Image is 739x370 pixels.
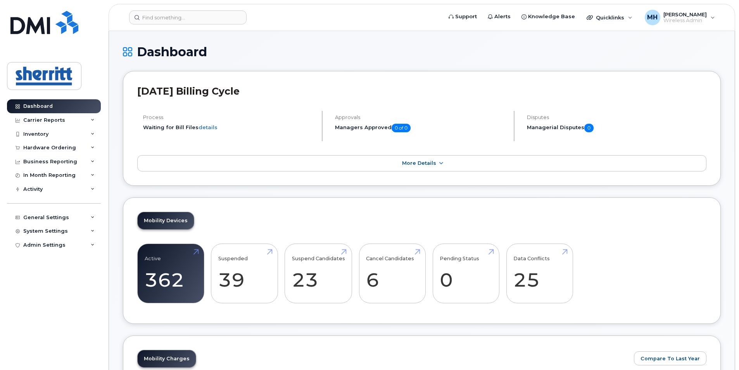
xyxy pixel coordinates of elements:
[137,85,706,97] h2: [DATE] Billing Cycle
[335,114,507,120] h4: Approvals
[335,124,507,132] h5: Managers Approved
[292,248,345,299] a: Suspend Candidates 23
[584,124,594,132] span: 0
[513,248,566,299] a: Data Conflicts 25
[123,45,721,59] h1: Dashboard
[143,124,315,131] li: Waiting for Bill Files
[527,114,706,120] h4: Disputes
[527,124,706,132] h5: Managerial Disputes
[138,350,196,367] a: Mobility Charges
[143,114,315,120] h4: Process
[440,248,492,299] a: Pending Status 0
[641,355,700,362] span: Compare To Last Year
[138,212,194,229] a: Mobility Devices
[145,248,197,299] a: Active 362
[199,124,218,130] a: details
[402,160,436,166] span: More Details
[634,351,706,365] button: Compare To Last Year
[392,124,411,132] span: 0 of 0
[218,248,271,299] a: Suspended 39
[366,248,418,299] a: Cancel Candidates 6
